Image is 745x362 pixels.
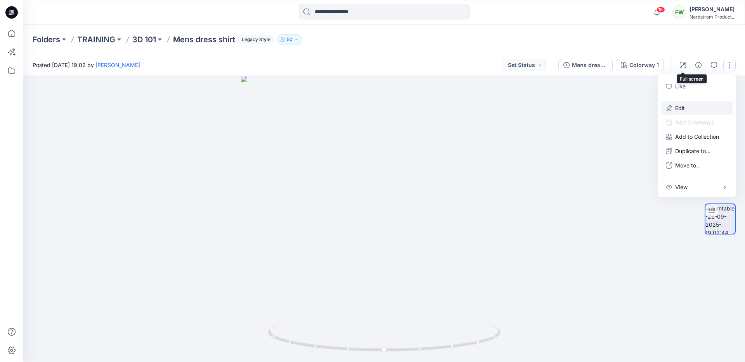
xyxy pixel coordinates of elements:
[705,204,735,234] img: turntable-26-09-2025-19:02:44
[558,59,613,71] button: Mens dress shirt
[616,59,664,71] button: Colorway 1
[692,59,705,71] button: Details
[33,61,140,69] span: Posted [DATE] 19:02 by
[235,34,274,45] button: Legacy Style
[672,5,686,19] div: FW
[95,62,140,68] a: [PERSON_NAME]
[132,34,156,45] a: 3D 101
[675,183,688,191] p: View
[675,133,719,141] p: Add to Collection
[690,5,735,14] div: [PERSON_NAME]
[77,34,115,45] a: TRAINING
[690,14,735,20] div: Nordstrom Product...
[675,161,701,169] p: Move to...
[277,34,302,45] button: 50
[238,35,274,44] span: Legacy Style
[287,35,293,44] p: 50
[629,61,659,69] div: Colorway 1
[173,34,235,45] p: Mens dress shirt
[33,34,60,45] a: Folders
[572,61,608,69] div: Mens dress shirt
[675,147,710,155] p: Duplicate to...
[675,104,685,112] a: Edit
[675,82,686,90] p: Like
[657,7,665,13] span: 15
